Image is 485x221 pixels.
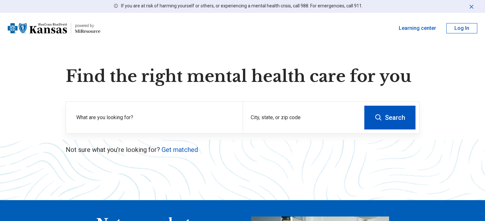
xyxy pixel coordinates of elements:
[399,24,436,32] a: Learning center
[66,145,420,154] p: Not sure what you’re looking for?
[66,67,420,86] h1: Find the right mental health care for you
[76,114,235,121] label: What are you looking for?
[468,3,475,10] button: Dismiss
[75,23,100,29] div: powered by
[121,3,363,9] p: If you are at risk of harming yourself or others, or experiencing a mental health crisis, call 98...
[8,21,67,36] img: Blue Cross Blue Shield Kansas
[8,21,100,36] a: Blue Cross Blue Shield Kansaspowered by
[364,106,415,129] button: Search
[162,146,198,154] a: Get matched
[446,23,477,33] button: Log In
